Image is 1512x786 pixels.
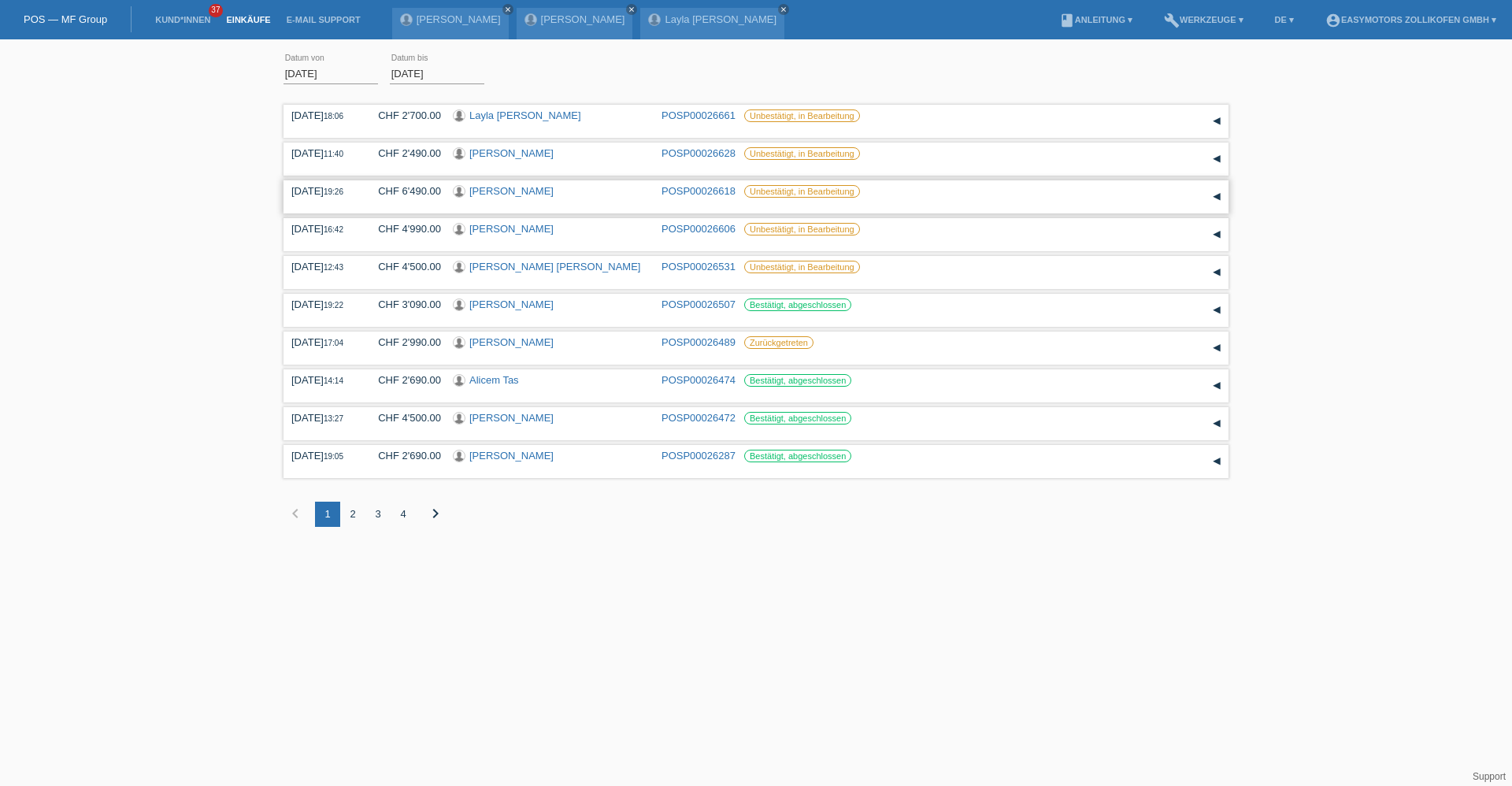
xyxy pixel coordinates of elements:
a: Einkäufe [218,15,278,24]
div: [DATE] [291,298,354,310]
div: auf-/zuklappen [1205,450,1228,473]
div: CHF 3'090.00 [366,298,441,310]
label: Bestätigt, abgeschlossen [744,374,851,387]
div: [DATE] [291,412,354,424]
div: CHF 4'990.00 [366,223,441,235]
a: POSP00026618 [661,185,736,197]
label: Unbestätigt, in Bearbeitung [744,109,860,122]
div: CHF 2'990.00 [366,336,441,348]
div: CHF 2'700.00 [366,109,441,121]
div: [DATE] [291,374,354,386]
div: 3 [365,502,391,527]
div: 2 [340,502,365,527]
i: close [628,6,636,13]
a: Support [1473,771,1506,782]
a: [PERSON_NAME] [469,147,554,159]
a: POSP00026628 [661,147,736,159]
div: CHF 2'690.00 [366,374,441,386]
a: [PERSON_NAME] [PERSON_NAME] [469,261,640,273]
label: Unbestätigt, in Bearbeitung [744,223,860,235]
i: chevron_right [426,504,445,523]
a: close [778,4,789,15]
div: [DATE] [291,223,354,235]
a: [PERSON_NAME] [469,412,554,424]
div: auf-/zuklappen [1205,336,1228,360]
span: 19:22 [324,301,343,310]
div: [DATE] [291,185,354,197]
a: POSP00026606 [661,223,736,235]
div: auf-/zuklappen [1205,298,1228,322]
div: CHF 2'490.00 [366,147,441,159]
a: E-Mail Support [279,15,369,24]
span: 19:05 [324,452,343,461]
i: book [1059,13,1075,28]
i: build [1164,13,1180,28]
i: chevron_left [286,504,305,523]
a: Alicem Tas [469,374,519,386]
a: [PERSON_NAME] [469,450,554,462]
a: account_circleEasymotors Zollikofen GmbH ▾ [1317,15,1504,24]
span: 13:27 [324,414,343,423]
a: close [502,4,513,15]
div: 4 [391,502,416,527]
a: [PERSON_NAME] [469,223,554,235]
span: 11:40 [324,150,343,158]
div: [DATE] [291,336,354,348]
a: [PERSON_NAME] [417,13,501,25]
div: CHF 2'690.00 [366,450,441,462]
div: auf-/zuklappen [1205,374,1228,398]
div: CHF 4'500.00 [366,412,441,424]
a: POSP00026489 [661,336,736,348]
a: [PERSON_NAME] [469,298,554,310]
label: Zurückgetreten [744,336,813,349]
span: 37 [209,4,223,17]
a: [PERSON_NAME] [541,13,625,25]
label: Unbestätigt, in Bearbeitung [744,147,860,160]
div: 1 [315,502,340,527]
span: 19:26 [324,187,343,196]
div: auf-/zuklappen [1205,185,1228,209]
a: [PERSON_NAME] [469,336,554,348]
a: buildWerkzeuge ▾ [1156,15,1251,24]
div: CHF 4'500.00 [366,261,441,273]
a: POSP00026661 [661,109,736,121]
div: [DATE] [291,261,354,273]
div: auf-/zuklappen [1205,109,1228,133]
span: 17:04 [324,339,343,347]
label: Unbestätigt, in Bearbeitung [744,185,860,198]
a: [PERSON_NAME] [469,185,554,197]
div: auf-/zuklappen [1205,147,1228,171]
div: auf-/zuklappen [1205,412,1228,436]
a: POSP00026531 [661,261,736,273]
div: auf-/zuklappen [1205,261,1228,284]
div: CHF 6'490.00 [366,185,441,197]
i: close [780,6,787,13]
div: [DATE] [291,147,354,159]
a: POS — MF Group [24,13,107,25]
span: 14:14 [324,376,343,385]
a: close [626,4,637,15]
a: DE ▾ [1267,15,1302,24]
span: 18:06 [324,112,343,120]
div: auf-/zuklappen [1205,223,1228,247]
a: POSP00026507 [661,298,736,310]
a: Layla [PERSON_NAME] [469,109,581,121]
a: POSP00026474 [661,374,736,386]
div: [DATE] [291,450,354,462]
i: account_circle [1325,13,1341,28]
label: Unbestätigt, in Bearbeitung [744,261,860,273]
span: 12:43 [324,263,343,272]
a: POSP00026287 [661,450,736,462]
a: POSP00026472 [661,412,736,424]
a: Layla [PERSON_NAME] [665,13,776,25]
div: [DATE] [291,109,354,121]
a: bookAnleitung ▾ [1051,15,1140,24]
label: Bestätigt, abgeschlossen [744,298,851,311]
i: close [504,6,512,13]
span: 16:42 [324,225,343,234]
label: Bestätigt, abgeschlossen [744,450,851,462]
a: Kund*innen [147,15,218,24]
label: Bestätigt, abgeschlossen [744,412,851,425]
